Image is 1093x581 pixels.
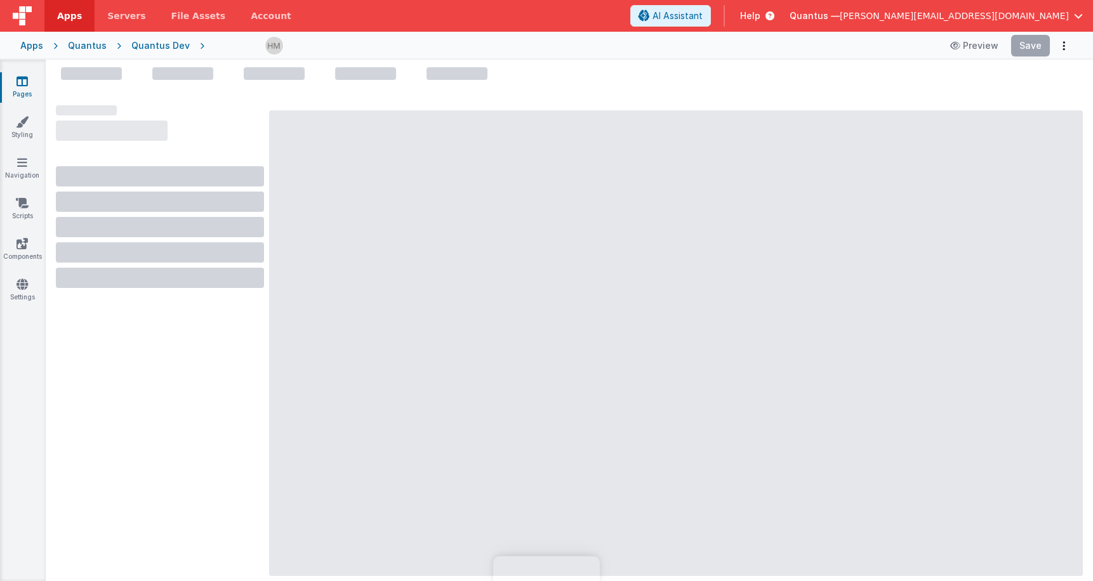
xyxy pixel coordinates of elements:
span: Quantus — [790,10,840,22]
div: Apps [20,39,43,52]
div: Quantus Dev [131,39,190,52]
button: Save [1011,35,1050,56]
span: AI Assistant [652,10,703,22]
button: Quantus — [PERSON_NAME][EMAIL_ADDRESS][DOMAIN_NAME] [790,10,1083,22]
span: Apps [57,10,82,22]
button: Options [1055,37,1073,55]
span: File Assets [171,10,226,22]
span: Servers [107,10,145,22]
img: 1b65a3e5e498230d1b9478315fee565b [265,37,283,55]
button: Preview [943,36,1006,56]
button: AI Assistant [630,5,711,27]
span: Help [740,10,760,22]
div: Quantus [68,39,107,52]
span: [PERSON_NAME][EMAIL_ADDRESS][DOMAIN_NAME] [840,10,1069,22]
